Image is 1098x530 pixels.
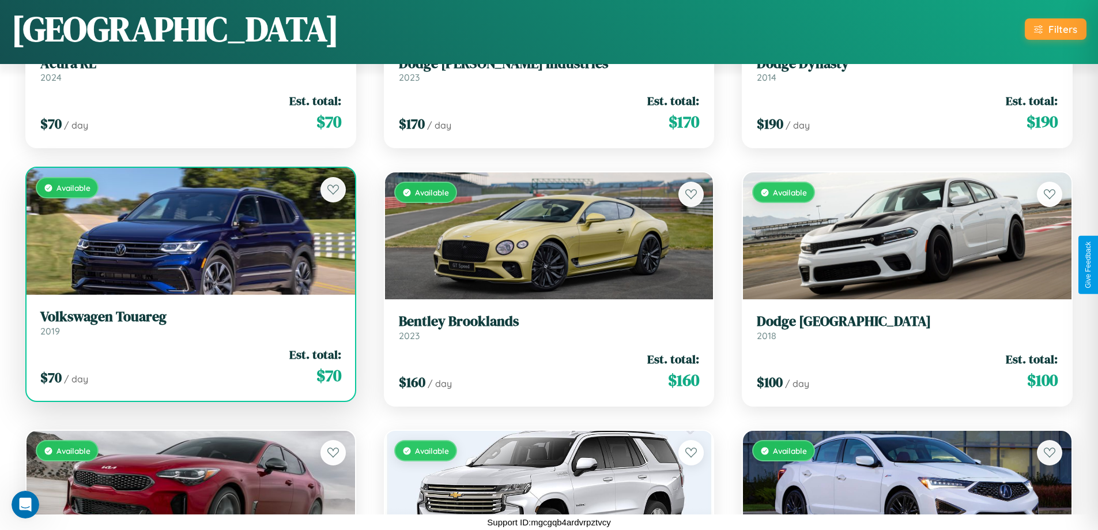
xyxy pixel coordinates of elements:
[647,92,699,109] span: Est. total:
[786,119,810,131] span: / day
[316,364,341,387] span: $ 70
[773,187,807,197] span: Available
[12,5,339,52] h1: [GEOGRAPHIC_DATA]
[647,351,699,367] span: Est. total:
[669,110,699,133] span: $ 170
[1048,23,1077,35] div: Filters
[399,373,425,392] span: $ 160
[487,514,610,530] p: Support ID: mgcgqb4ardvrpztvcy
[399,313,700,330] h3: Bentley Brooklands
[40,72,62,83] span: 2024
[668,369,699,392] span: $ 160
[785,378,809,389] span: / day
[56,446,90,456] span: Available
[40,368,62,387] span: $ 70
[64,119,88,131] span: / day
[399,313,700,341] a: Bentley Brooklands2023
[415,187,449,197] span: Available
[289,346,341,363] span: Est. total:
[1006,92,1058,109] span: Est. total:
[399,55,700,84] a: Dodge [PERSON_NAME] Industries2023
[56,183,90,193] span: Available
[399,72,420,83] span: 2023
[1006,351,1058,367] span: Est. total:
[427,119,451,131] span: / day
[12,491,39,518] iframe: Intercom live chat
[773,446,807,456] span: Available
[757,72,776,83] span: 2014
[428,378,452,389] span: / day
[40,55,341,84] a: Acura RL2024
[757,330,776,341] span: 2018
[757,55,1058,84] a: Dodge Dynasty2014
[399,55,700,72] h3: Dodge [PERSON_NAME] Industries
[40,114,62,133] span: $ 70
[757,114,783,133] span: $ 190
[40,325,60,337] span: 2019
[399,330,420,341] span: 2023
[757,313,1058,330] h3: Dodge [GEOGRAPHIC_DATA]
[1027,369,1058,392] span: $ 100
[40,309,341,325] h3: Volkswagen Touareg
[1027,110,1058,133] span: $ 190
[316,110,341,133] span: $ 70
[757,373,783,392] span: $ 100
[1084,242,1092,288] div: Give Feedback
[415,446,449,456] span: Available
[1025,18,1086,40] button: Filters
[64,373,88,385] span: / day
[40,309,341,337] a: Volkswagen Touareg2019
[757,313,1058,341] a: Dodge [GEOGRAPHIC_DATA]2018
[399,114,425,133] span: $ 170
[289,92,341,109] span: Est. total:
